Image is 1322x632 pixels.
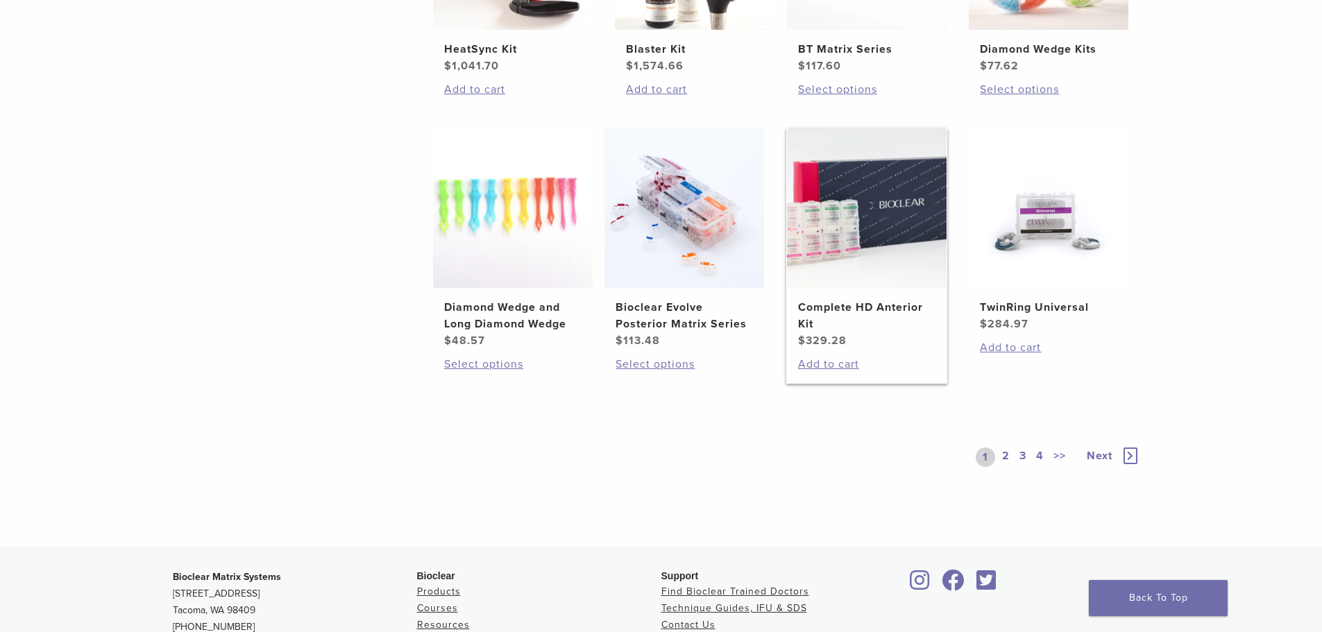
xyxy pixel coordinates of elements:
h2: Bioclear Evolve Posterior Matrix Series [616,299,753,332]
h2: Diamond Wedge and Long Diamond Wedge [444,299,582,332]
span: $ [798,334,806,348]
a: >> [1051,447,1069,467]
a: Select options for “BT Matrix Series” [798,81,935,98]
a: Bioclear [906,578,935,592]
img: Diamond Wedge and Long Diamond Wedge [433,128,593,288]
bdi: 113.48 [616,334,660,348]
span: $ [616,334,623,348]
h2: TwinRing Universal [980,299,1117,316]
a: Add to cart: “HeatSync Kit” [444,81,582,98]
bdi: 1,041.70 [444,59,499,73]
bdi: 48.57 [444,334,485,348]
a: Bioclear Evolve Posterior Matrix SeriesBioclear Evolve Posterior Matrix Series $113.48 [604,128,765,349]
a: 3 [1017,447,1029,467]
a: Select options for “Bioclear Evolve Posterior Matrix Series” [616,356,753,373]
a: Select options for “Diamond Wedge Kits” [980,81,1117,98]
h2: BT Matrix Series [798,41,935,58]
bdi: 329.28 [798,334,847,348]
a: 2 [999,447,1012,467]
span: $ [444,59,452,73]
strong: Bioclear Matrix Systems [173,571,281,583]
a: Technique Guides, IFU & SDS [661,602,807,614]
img: TwinRing Universal [969,128,1128,288]
a: Diamond Wedge and Long Diamond WedgeDiamond Wedge and Long Diamond Wedge $48.57 [432,128,594,349]
span: Bioclear [417,570,455,581]
h2: HeatSync Kit [444,41,582,58]
bdi: 117.60 [798,59,841,73]
h2: Complete HD Anterior Kit [798,299,935,332]
a: Bioclear [972,578,1001,592]
a: Find Bioclear Trained Doctors [661,586,809,597]
h2: Blaster Kit [626,41,763,58]
a: Back To Top [1089,580,1228,616]
a: Add to cart: “Blaster Kit” [626,81,763,98]
a: TwinRing UniversalTwinRing Universal $284.97 [968,128,1130,332]
a: 1 [976,447,995,467]
bdi: 77.62 [980,59,1019,73]
a: Courses [417,602,458,614]
h2: Diamond Wedge Kits [980,41,1117,58]
bdi: 284.97 [980,317,1028,331]
bdi: 1,574.66 [626,59,684,73]
a: Add to cart: “TwinRing Universal” [980,339,1117,356]
a: Select options for “Diamond Wedge and Long Diamond Wedge” [444,356,582,373]
span: $ [980,59,988,73]
span: $ [444,334,452,348]
a: Products [417,586,461,597]
span: Support [661,570,699,581]
span: $ [626,59,634,73]
img: Bioclear Evolve Posterior Matrix Series [604,128,764,288]
span: $ [798,59,806,73]
a: 4 [1033,447,1046,467]
a: Resources [417,619,470,631]
a: Add to cart: “Complete HD Anterior Kit” [798,356,935,373]
a: Complete HD Anterior KitComplete HD Anterior Kit $329.28 [786,128,948,349]
a: Contact Us [661,619,715,631]
a: Bioclear [938,578,969,592]
span: $ [980,317,988,331]
img: Complete HD Anterior Kit [787,128,947,288]
span: Next [1087,449,1112,463]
